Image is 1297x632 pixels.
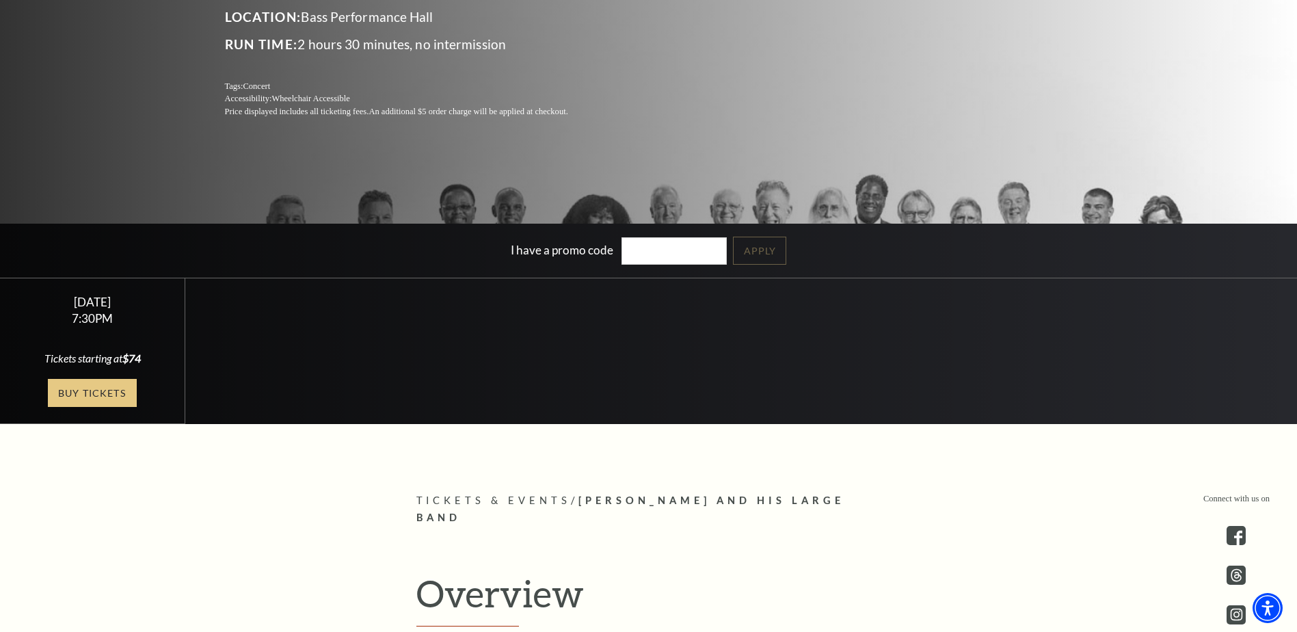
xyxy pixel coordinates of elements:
a: threads.com - open in a new tab [1227,566,1246,585]
span: An additional $5 order charge will be applied at checkout. [369,107,567,116]
p: Connect with us on [1203,492,1270,505]
p: Accessibility: [225,92,601,105]
span: Tickets & Events [416,495,572,506]
a: instagram - open in a new tab [1227,605,1246,624]
span: Location: [225,9,302,25]
p: / [416,492,881,527]
p: Price displayed includes all ticketing fees. [225,105,601,118]
div: Accessibility Menu [1253,593,1283,623]
a: Buy Tickets [48,379,137,407]
div: [DATE] [16,295,169,309]
div: 7:30PM [16,313,169,324]
label: I have a promo code [511,242,613,256]
a: facebook - open in a new tab [1227,526,1246,545]
span: Concert [243,81,270,91]
div: Tickets starting at [16,351,169,366]
h2: Overview [416,571,881,627]
p: Tags: [225,80,601,93]
span: $74 [122,352,141,365]
p: Bass Performance Hall [225,6,601,28]
span: [PERSON_NAME] and his Large Band [416,495,845,523]
span: Run Time: [225,36,298,52]
p: 2 hours 30 minutes, no intermission [225,34,601,55]
span: Wheelchair Accessible [271,94,349,103]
